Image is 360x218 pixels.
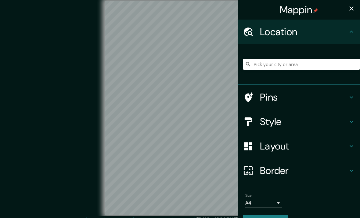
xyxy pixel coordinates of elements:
[313,8,318,13] img: pin-icon.png
[238,85,360,109] div: Pins
[238,158,360,183] div: Border
[260,140,348,152] h4: Layout
[238,20,360,44] div: Location
[260,116,348,128] h4: Style
[260,26,348,38] h4: Location
[260,164,348,177] h4: Border
[238,109,360,134] div: Style
[243,59,360,70] input: Pick your city or area
[280,4,319,16] h4: Mappin
[238,134,360,158] div: Layout
[306,194,353,211] iframe: Help widget launcher
[260,91,348,103] h4: Pins
[105,1,255,215] canvas: Map
[245,193,252,198] label: Size
[245,198,282,208] div: A4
